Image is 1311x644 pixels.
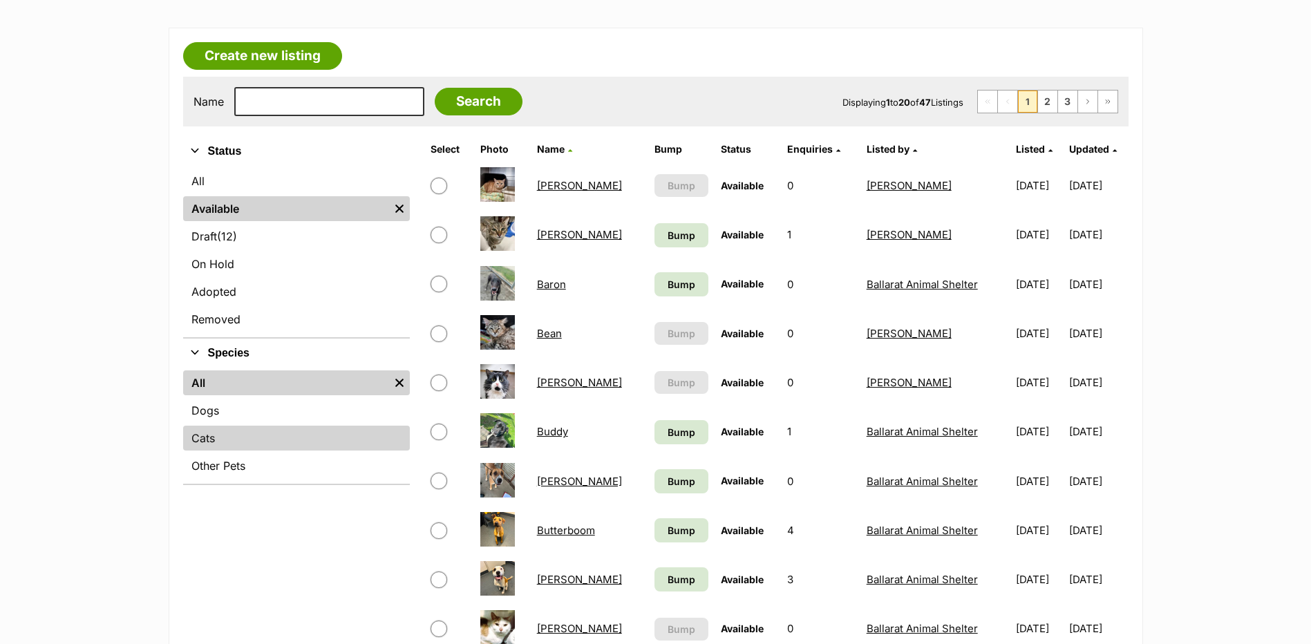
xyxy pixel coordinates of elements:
span: Available [721,377,764,388]
a: [PERSON_NAME] [537,179,622,192]
span: (12) [217,228,237,245]
span: Bump [668,474,695,489]
button: Status [183,142,410,160]
span: Displaying to of Listings [842,97,963,108]
strong: 20 [898,97,910,108]
a: Updated [1069,143,1117,155]
td: 1 [782,408,859,455]
a: Bump [654,567,708,591]
a: Listed by [867,143,917,155]
a: Bump [654,518,708,542]
a: Bump [654,420,708,444]
span: Available [721,180,764,191]
a: Baron [537,278,566,291]
span: Listed [1016,143,1045,155]
a: Remove filter [389,196,410,221]
a: [PERSON_NAME] [867,327,952,340]
span: Listed by [867,143,909,155]
a: Bump [654,272,708,296]
span: Bump [668,178,695,193]
a: All [183,370,389,395]
td: 0 [782,457,859,505]
div: Species [183,368,410,484]
a: Last page [1098,91,1117,113]
button: Bump [654,174,708,197]
td: 1 [782,211,859,258]
th: Select [425,138,473,160]
a: Enquiries [787,143,840,155]
span: Available [721,574,764,585]
td: [DATE] [1069,162,1126,209]
td: [DATE] [1010,408,1068,455]
td: [DATE] [1010,556,1068,603]
a: Cats [183,426,410,451]
td: 0 [782,261,859,308]
a: Page 2 [1038,91,1057,113]
td: [DATE] [1069,261,1126,308]
td: 0 [782,162,859,209]
td: [DATE] [1010,211,1068,258]
td: [DATE] [1010,457,1068,505]
span: Available [721,426,764,437]
a: [PERSON_NAME] [537,622,622,635]
td: 0 [782,359,859,406]
a: Name [537,143,572,155]
span: Bump [668,375,695,390]
span: Available [721,278,764,290]
span: Updated [1069,143,1109,155]
span: Bump [668,277,695,292]
a: Create new listing [183,42,342,70]
td: 3 [782,556,859,603]
span: Bump [668,425,695,439]
label: Name [194,95,224,108]
a: Ballarat Animal Shelter [867,622,978,635]
td: [DATE] [1069,506,1126,554]
span: Bump [668,326,695,341]
a: Ballarat Animal Shelter [867,475,978,488]
a: [PERSON_NAME] [867,228,952,241]
a: [PERSON_NAME] [537,376,622,389]
span: Bump [668,523,695,538]
td: 4 [782,506,859,554]
button: Species [183,344,410,362]
td: [DATE] [1069,408,1126,455]
td: [DATE] [1010,359,1068,406]
span: Previous page [998,91,1017,113]
a: Bump [654,223,708,247]
th: Bump [649,138,714,160]
span: Available [721,623,764,634]
a: Buddy [537,425,568,438]
a: Next page [1078,91,1097,113]
span: First page [978,91,997,113]
a: Ballarat Animal Shelter [867,278,978,291]
a: Adopted [183,279,410,304]
a: [PERSON_NAME] [867,179,952,192]
a: Page 3 [1058,91,1077,113]
span: Page 1 [1018,91,1037,113]
a: Dogs [183,398,410,423]
span: Bump [668,228,695,243]
input: Search [435,88,522,115]
strong: 1 [886,97,890,108]
a: Draft [183,224,410,249]
a: All [183,169,410,193]
nav: Pagination [977,90,1118,113]
span: Bump [668,572,695,587]
a: Ballarat Animal Shelter [867,425,978,438]
td: [DATE] [1069,457,1126,505]
button: Bump [654,618,708,641]
td: [DATE] [1010,162,1068,209]
th: Photo [475,138,530,160]
td: 0 [782,310,859,357]
a: [PERSON_NAME] [537,573,622,586]
a: Listed [1016,143,1053,155]
td: [DATE] [1010,261,1068,308]
a: [PERSON_NAME] [867,376,952,389]
td: [DATE] [1069,310,1126,357]
a: Butterboom [537,524,595,537]
a: Other Pets [183,453,410,478]
a: Ballarat Animal Shelter [867,524,978,537]
div: Status [183,166,410,337]
a: [PERSON_NAME] [537,228,622,241]
span: Available [721,229,764,240]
